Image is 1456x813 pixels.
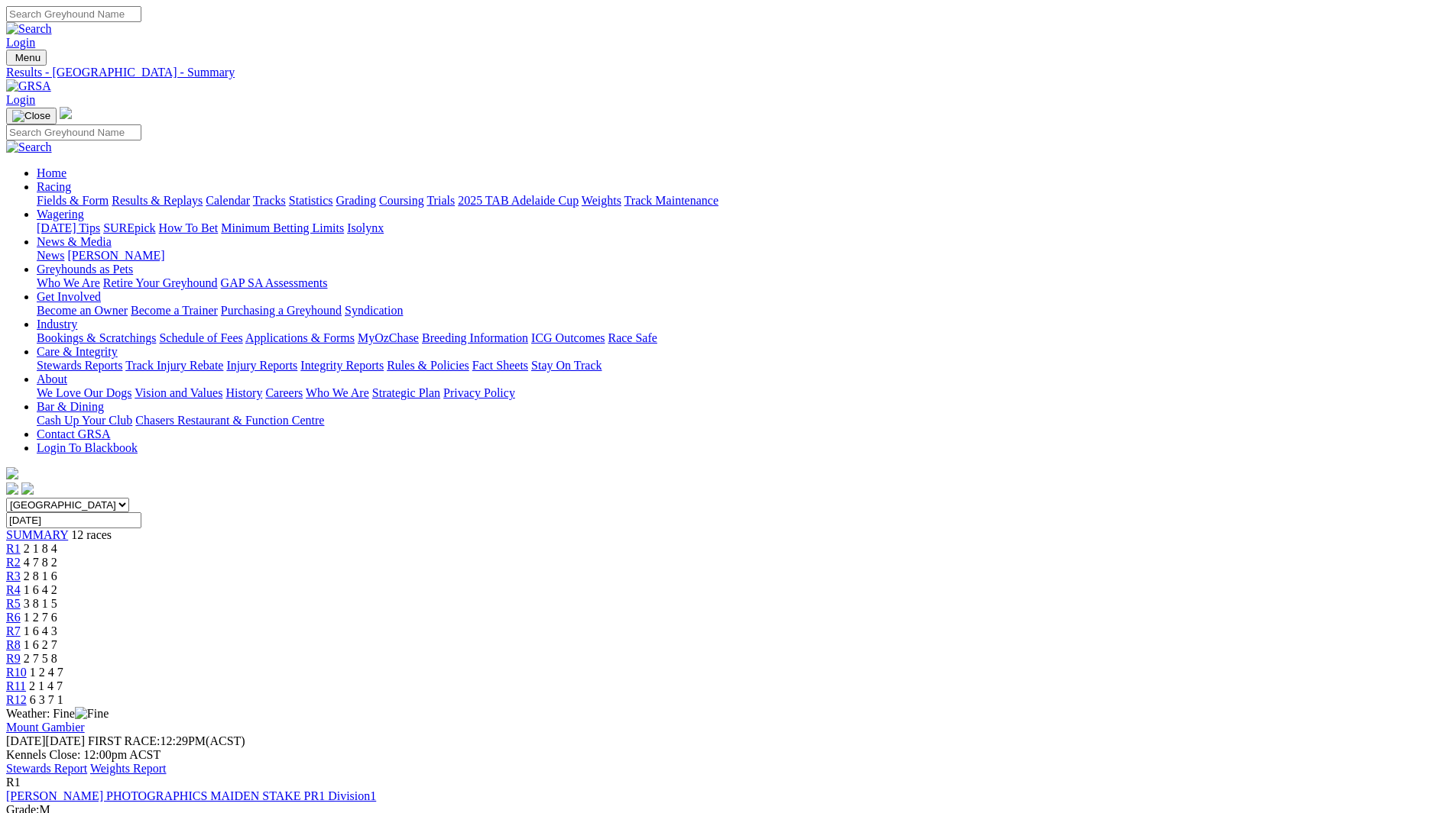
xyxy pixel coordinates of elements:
a: R2 [6,556,21,569]
span: 2 8 1 6 [24,569,57,582]
span: R10 [6,666,27,679]
a: R9 [6,652,21,665]
a: Who We Are [37,276,100,289]
input: Search [6,124,141,140]
a: GAP SA Assessments [221,276,328,289]
a: Tracks [253,194,286,207]
a: Isolynx [347,221,384,234]
a: Login To Blackbook [37,441,138,454]
a: Breeding Information [422,331,528,344]
div: News & Media [37,249,1450,263]
div: Get Involved [37,304,1450,318]
a: Login [6,36,35,49]
a: Industry [37,318,77,331]
span: 1 2 7 6 [24,611,57,624]
a: R11 [6,679,26,692]
div: Greyhounds as Pets [37,276,1450,290]
span: Weather: Fine [6,707,109,720]
a: Become a Trainer [131,304,218,317]
a: R8 [6,638,21,651]
input: Search [6,6,141,22]
button: Toggle navigation [6,108,57,124]
a: R5 [6,597,21,610]
a: Get Involved [37,290,101,303]
a: Greyhounds as Pets [37,263,133,276]
span: 2 7 5 8 [24,652,57,665]
a: Track Maintenance [624,194,718,207]
a: SUREpick [103,221,155,234]
a: R12 [6,693,27,706]
a: MyOzChase [358,331,419,344]
span: 1 2 4 7 [30,666,63,679]
a: R3 [6,569,21,582]
div: Kennels Close: 12:00pm ACST [6,748,1450,762]
a: News [37,249,64,262]
span: 2 1 8 4 [24,542,57,555]
a: Who We Are [306,386,369,399]
a: Contact GRSA [37,427,110,440]
span: 1 6 4 3 [24,624,57,637]
span: 12 races [71,528,112,541]
a: Results & Replays [112,194,203,207]
a: Weights [582,194,621,207]
a: We Love Our Dogs [37,386,131,399]
img: Close [12,110,50,122]
span: 3 8 1 5 [24,597,57,610]
div: Industry [37,331,1450,345]
span: 6 3 7 1 [30,693,63,706]
a: R1 [6,542,21,555]
a: Grading [336,194,376,207]
a: Bookings & Scratchings [37,331,156,344]
a: R7 [6,624,21,637]
a: History [225,386,262,399]
a: Integrity Reports [300,359,384,372]
span: 4 7 8 2 [24,556,57,569]
a: [PERSON_NAME] [67,249,164,262]
img: facebook.svg [6,482,18,495]
a: Purchasing a Greyhound [221,304,342,317]
a: SUMMARY [6,528,68,541]
a: Minimum Betting Limits [221,221,344,234]
a: Chasers Restaurant & Function Centre [135,414,324,427]
a: Racing [37,180,71,193]
span: R1 [6,776,21,789]
span: 2 1 4 7 [29,679,63,692]
img: Search [6,140,52,154]
a: R6 [6,611,21,624]
a: Privacy Policy [443,386,515,399]
a: Weights Report [90,762,167,775]
a: R4 [6,583,21,596]
a: Applications & Forms [245,331,355,344]
a: About [37,373,67,386]
a: Syndication [345,304,403,317]
a: How To Bet [159,221,219,234]
img: logo-grsa-white.png [6,467,18,479]
a: Results - [GEOGRAPHIC_DATA] - Summary [6,66,1450,79]
a: Fields & Form [37,194,109,207]
span: [DATE] [6,734,46,747]
img: Search [6,22,52,36]
a: [PERSON_NAME] PHOTOGRAPHICS MAIDEN STAKE PR1 Division1 [6,789,376,802]
a: Cash Up Your Club [37,414,132,427]
span: [DATE] [6,734,85,747]
a: [DATE] Tips [37,221,100,234]
button: Toggle navigation [6,50,47,66]
div: Racing [37,194,1450,208]
a: Become an Owner [37,304,128,317]
div: Care & Integrity [37,359,1450,373]
img: twitter.svg [21,482,34,495]
a: Careers [265,386,303,399]
a: Stewards Reports [37,359,122,372]
a: Track Injury Rebate [125,359,223,372]
span: Menu [15,52,41,63]
a: Statistics [289,194,333,207]
img: Fine [75,707,109,721]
